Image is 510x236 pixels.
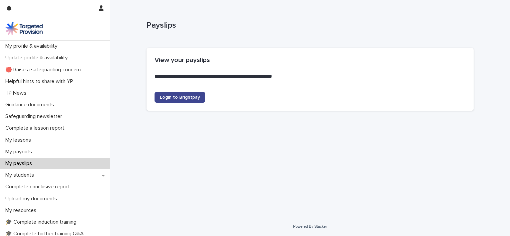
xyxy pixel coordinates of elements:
[3,219,82,225] p: 🎓 Complete induction training
[3,90,32,96] p: TP News
[3,55,73,61] p: Update profile & availability
[5,22,43,35] img: M5nRWzHhSzIhMunXDL62
[155,56,466,64] h2: View your payslips
[293,224,327,228] a: Powered By Stacker
[3,196,62,202] p: Upload my documents
[3,125,70,131] p: Complete a lesson report
[3,149,37,155] p: My payouts
[160,95,200,100] span: Login to Brightpay
[3,102,59,108] p: Guidance documents
[3,184,75,190] p: Complete conclusive report
[3,78,78,85] p: Helpful hints to share with YP
[147,21,471,30] p: Payslips
[3,113,67,120] p: Safeguarding newsletter
[3,43,63,49] p: My profile & availability
[3,160,37,167] p: My payslips
[3,172,39,178] p: My students
[3,137,36,143] p: My lessons
[3,207,42,214] p: My resources
[3,67,86,73] p: 🔴 Raise a safeguarding concern
[155,92,205,103] a: Login to Brightpay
